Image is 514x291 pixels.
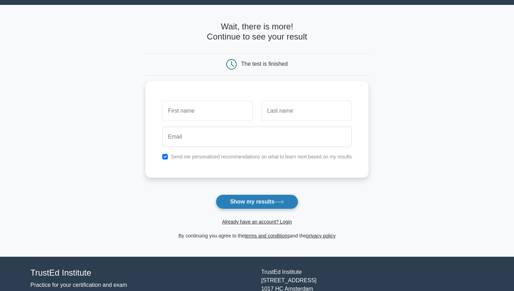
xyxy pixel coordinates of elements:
[216,194,298,209] button: Show my results
[30,282,127,288] a: Practice for your certification and exam
[241,61,288,67] div: The test is finished
[30,268,253,278] h4: TrustEd Institute
[162,101,253,121] input: First name
[261,101,352,121] input: Last name
[306,233,336,239] a: privacy policy
[141,232,373,240] div: By continuing you agree to the and the
[162,127,352,147] input: Email
[171,154,352,159] label: Send me personalized recommendations on what to learn next based on my results
[245,233,290,239] a: terms and conditions
[145,22,369,42] h4: Wait, there is more! Continue to see your result
[222,219,292,225] a: Already have an account? Login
